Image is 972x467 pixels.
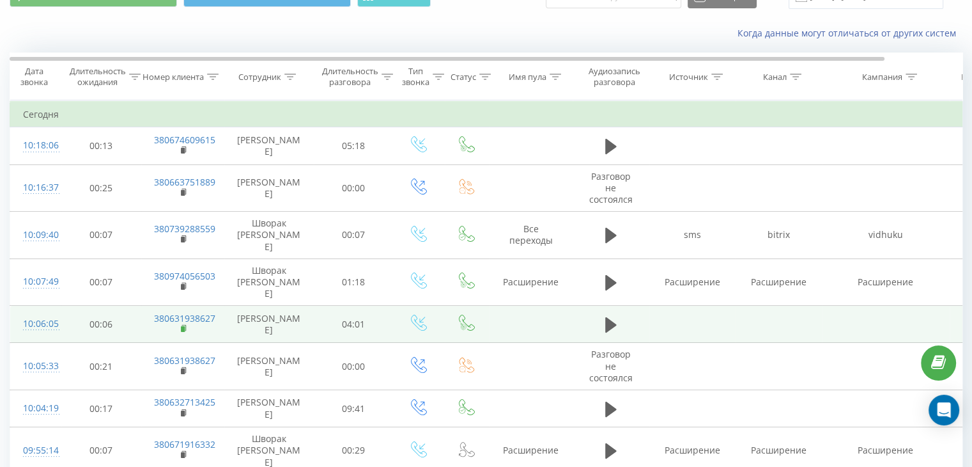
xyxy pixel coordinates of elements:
a: 380674609615 [154,134,215,146]
td: 04:01 [314,306,394,343]
td: Шворак [PERSON_NAME] [224,212,314,259]
td: 00:25 [61,164,141,212]
a: 380632713425 [154,396,215,408]
div: Статус [451,72,476,83]
span: Разговор не состоялся [589,170,633,205]
a: Когда данные могут отличаться от других систем [737,27,962,39]
td: 00:07 [61,212,141,259]
div: 10:09:40 [23,223,49,248]
div: Open Intercom Messenger [929,395,959,425]
td: 00:21 [61,343,141,390]
td: 05:18 [314,127,394,164]
td: [PERSON_NAME] [224,390,314,427]
div: Имя пула [509,72,546,83]
a: 380663751889 [154,176,215,188]
a: 380631938627 [154,354,215,367]
a: 380671916332 [154,438,215,450]
a: 380631938627 [154,312,215,324]
td: vidhuku [822,212,950,259]
td: 01:18 [314,258,394,306]
div: 10:07:49 [23,269,49,294]
td: [PERSON_NAME] [224,306,314,343]
td: 09:41 [314,390,394,427]
div: 09:55:14 [23,438,49,463]
td: bitrix [736,212,822,259]
a: 380739288559 [154,223,215,235]
td: 00:00 [314,164,394,212]
div: Дата звонка [10,66,58,88]
td: [PERSON_NAME] [224,164,314,212]
div: Аудиозапись разговора [583,66,645,88]
div: Источник [669,72,708,83]
div: 10:05:33 [23,354,49,379]
div: 10:06:05 [23,312,49,336]
td: Расширение [822,258,950,306]
td: [PERSON_NAME] [224,343,314,390]
div: Длительность ожидания [70,66,126,88]
a: 380974056503 [154,270,215,282]
div: Канал [763,72,787,83]
div: Сотрудник [238,72,281,83]
div: 10:18:06 [23,133,49,158]
td: 00:13 [61,127,141,164]
td: [PERSON_NAME] [224,127,314,164]
div: Тип звонка [402,66,429,88]
td: 00:06 [61,306,141,343]
div: Номер клиента [143,72,204,83]
td: 00:07 [61,258,141,306]
div: Кампания [862,72,902,83]
td: Все переходы [490,212,573,259]
div: 10:04:19 [23,396,49,421]
td: Расширение [649,258,736,306]
td: sms [649,212,736,259]
td: 00:00 [314,343,394,390]
div: Длительность разговора [322,66,378,88]
span: Разговор не состоялся [589,348,633,383]
td: Расширение [490,258,573,306]
td: Шворак [PERSON_NAME] [224,258,314,306]
td: 00:07 [314,212,394,259]
td: 00:17 [61,390,141,427]
div: 10:16:37 [23,175,49,200]
td: Расширение [736,258,822,306]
